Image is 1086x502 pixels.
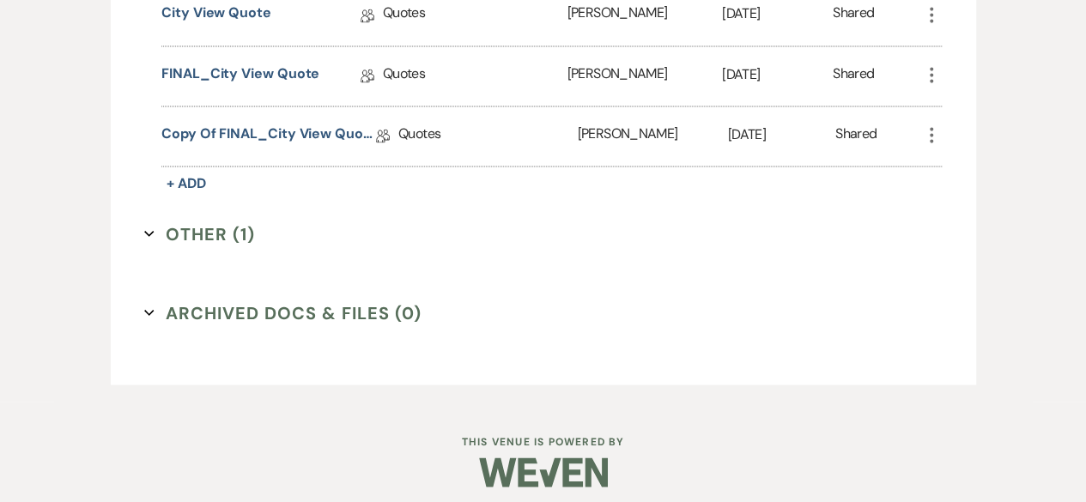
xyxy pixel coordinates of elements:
a: FINAL_City View Quote [161,63,319,89]
button: Other (1) [144,221,255,246]
span: + Add [167,173,206,191]
div: Quotes [398,106,578,166]
div: Shared [833,63,874,89]
button: Archived Docs & Files (0) [144,299,422,325]
p: [DATE] [722,63,833,85]
p: [DATE] [728,123,835,145]
p: [DATE] [722,3,833,25]
div: Shared [835,123,877,149]
button: + Add [161,171,211,195]
div: [PERSON_NAME] [578,106,728,166]
a: City View Quote [161,3,271,29]
div: Quotes [383,46,567,106]
img: Weven Logo [479,442,608,502]
div: [PERSON_NAME] [567,46,722,106]
a: Copy of FINAL_City View Quote [161,123,376,149]
div: Shared [833,3,874,29]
